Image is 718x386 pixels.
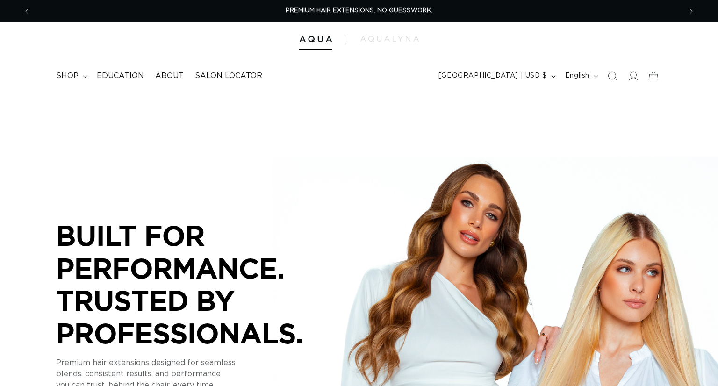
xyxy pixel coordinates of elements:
span: Salon Locator [195,71,262,81]
p: BUILT FOR PERFORMANCE. TRUSTED BY PROFESSIONALS. [56,219,337,349]
span: shop [56,71,79,81]
span: Education [97,71,144,81]
button: Previous announcement [16,2,37,20]
button: English [560,67,602,85]
a: Education [91,65,150,86]
span: English [565,71,589,81]
button: [GEOGRAPHIC_DATA] | USD $ [433,67,560,85]
span: PREMIUM HAIR EXTENSIONS. NO GUESSWORK. [286,7,432,14]
summary: Search [602,66,623,86]
img: Aqua Hair Extensions [299,36,332,43]
summary: shop [50,65,91,86]
span: About [155,71,184,81]
img: aqualyna.com [360,36,419,42]
button: Next announcement [681,2,702,20]
span: [GEOGRAPHIC_DATA] | USD $ [438,71,547,81]
a: About [150,65,189,86]
a: Salon Locator [189,65,268,86]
